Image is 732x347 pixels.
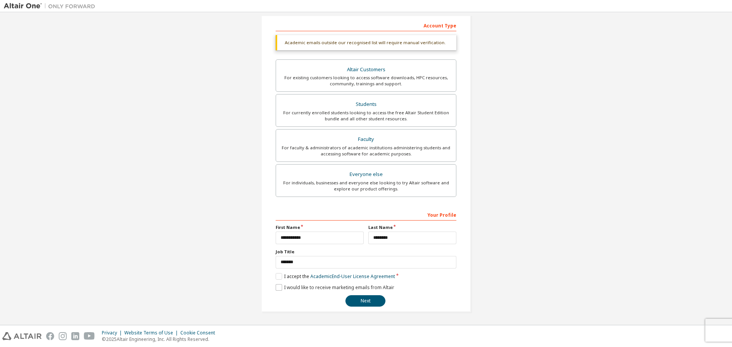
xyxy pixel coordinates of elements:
[84,332,95,340] img: youtube.svg
[276,224,364,230] label: First Name
[310,273,395,280] a: Academic End-User License Agreement
[276,284,394,291] label: I would like to receive marketing emails from Altair
[276,208,456,221] div: Your Profile
[281,180,451,192] div: For individuals, businesses and everyone else looking to try Altair software and explore our prod...
[276,273,395,280] label: I accept the
[281,75,451,87] div: For existing customers looking to access software downloads, HPC resources, community, trainings ...
[281,99,451,110] div: Students
[281,110,451,122] div: For currently enrolled students looking to access the free Altair Student Edition bundle and all ...
[4,2,99,10] img: Altair One
[102,330,124,336] div: Privacy
[276,249,456,255] label: Job Title
[180,330,220,336] div: Cookie Consent
[102,336,220,342] p: © 2025 Altair Engineering, Inc. All Rights Reserved.
[276,19,456,31] div: Account Type
[281,134,451,145] div: Faculty
[59,332,67,340] img: instagram.svg
[281,64,451,75] div: Altair Customers
[46,332,54,340] img: facebook.svg
[368,224,456,230] label: Last Name
[71,332,79,340] img: linkedin.svg
[345,295,385,307] button: Next
[281,169,451,180] div: Everyone else
[276,35,456,50] div: Academic emails outside our recognised list will require manual verification.
[281,145,451,157] div: For faculty & administrators of academic institutions administering students and accessing softwa...
[124,330,180,336] div: Website Terms of Use
[2,332,42,340] img: altair_logo.svg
